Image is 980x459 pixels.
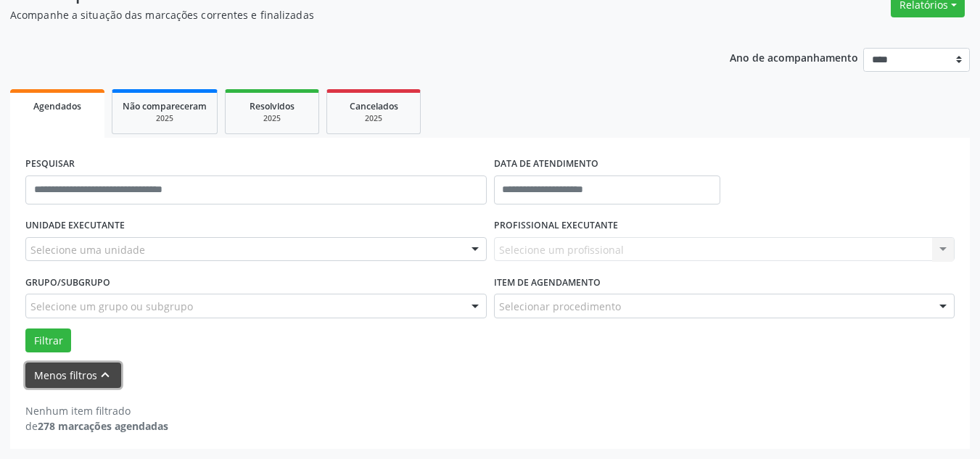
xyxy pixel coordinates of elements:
[499,299,621,314] span: Selecionar procedimento
[30,299,193,314] span: Selecione um grupo ou subgrupo
[236,113,308,124] div: 2025
[350,100,398,112] span: Cancelados
[25,271,110,294] label: Grupo/Subgrupo
[25,215,125,237] label: UNIDADE EXECUTANTE
[25,153,75,175] label: PESQUISAR
[123,113,207,124] div: 2025
[250,100,295,112] span: Resolvidos
[33,100,81,112] span: Agendados
[494,215,618,237] label: PROFISSIONAL EXECUTANTE
[10,7,682,22] p: Acompanhe a situação das marcações correntes e finalizadas
[494,271,601,294] label: Item de agendamento
[25,403,168,418] div: Nenhum item filtrado
[123,100,207,112] span: Não compareceram
[25,418,168,434] div: de
[337,113,410,124] div: 2025
[730,48,858,66] p: Ano de acompanhamento
[97,367,113,383] i: keyboard_arrow_up
[494,153,598,175] label: DATA DE ATENDIMENTO
[38,419,168,433] strong: 278 marcações agendadas
[25,363,121,388] button: Menos filtroskeyboard_arrow_up
[25,328,71,353] button: Filtrar
[30,242,145,257] span: Selecione uma unidade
